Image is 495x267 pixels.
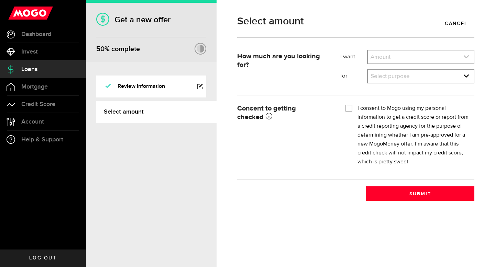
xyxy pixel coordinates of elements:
button: Submit [366,186,474,201]
span: Invest [21,49,38,55]
span: Loans [21,66,37,72]
a: Review information [96,76,206,97]
div: % complete [96,43,140,55]
label: for [340,72,367,80]
label: I consent to Mogo using my personal information to get a credit score or report from a credit rep... [357,104,469,166]
span: Mortgage [21,84,48,90]
label: I want [340,53,367,61]
strong: Consent to getting checked [237,105,296,120]
span: Help & Support [21,137,63,143]
span: Dashboard [21,31,51,37]
span: Credit Score [21,101,55,107]
button: Open LiveChat chat widget [5,3,26,23]
h1: Select amount [237,16,474,26]
a: expand select [368,50,474,63]
span: Account [21,119,44,125]
a: expand select [368,70,474,83]
span: Log out [29,256,56,260]
h1: Get a new offer [96,15,206,25]
span: 50 [96,45,104,53]
a: Cancel [438,16,474,31]
input: I consent to Mogo using my personal information to get a credit score or report from a credit rep... [345,104,352,111]
strong: How much are you looking for? [237,53,320,68]
a: Select amount [96,101,217,123]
